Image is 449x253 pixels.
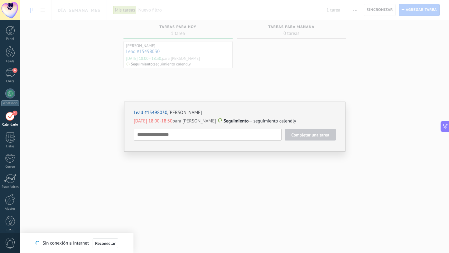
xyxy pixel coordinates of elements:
span: [DATE] 18:00-18:30 [134,118,172,124]
span: Seguimiento [224,118,249,124]
span: 1 [12,111,17,116]
button: Completar una tarea [285,129,336,141]
div: Listas [1,145,19,149]
div: , [134,110,336,116]
a: [PERSON_NAME] [168,110,202,116]
button: Reconectar [93,238,118,248]
div: Ajustes [1,207,19,211]
span: para [PERSON_NAME] [134,118,216,124]
a: Lead #15498030 [134,110,167,116]
div: Sin conexión a Internet [36,238,118,248]
div: Calendario [1,123,19,127]
span: Completar una tarea [291,133,329,137]
p: — seguimiento calendly [134,118,336,124]
div: Estadísticas [1,185,19,189]
div: Leads [1,60,19,64]
span: Reconectar [95,241,116,246]
div: Panel [1,37,19,41]
span: 6 [12,68,17,73]
div: Chats [1,79,19,84]
div: WhatsApp [1,100,19,106]
div: Correo [1,165,19,169]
